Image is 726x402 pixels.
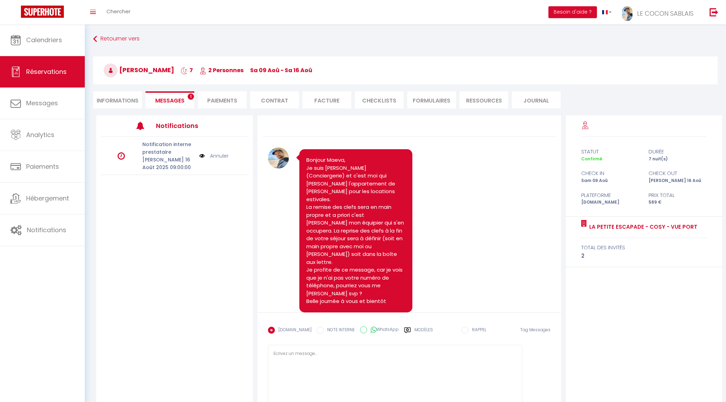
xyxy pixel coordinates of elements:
p: [PERSON_NAME] 16 Août 2025 09:00:00 [142,156,195,171]
a: Retourner vers [93,33,718,45]
div: Prix total [644,191,711,199]
span: 7 [181,66,193,74]
div: durée [644,147,711,156]
button: Besoin d'aide ? [548,6,597,18]
span: Tag Messages [520,327,551,333]
a: Annuler [210,152,229,160]
iframe: LiveChat chat widget [697,373,726,402]
label: WhatsApp [367,326,399,334]
label: [DOMAIN_NAME] [275,327,312,334]
div: 589 € [644,199,711,206]
div: Plateforme [577,191,644,199]
img: ... [622,6,633,21]
span: Notifications [27,226,66,234]
div: 2 [581,252,706,260]
div: check out [644,169,711,177]
label: NOTE INTERNE [324,327,355,334]
img: Super Booking [21,6,64,18]
li: Contrat [250,91,299,108]
p: Notification interne prestataire [142,141,195,156]
span: Analytics [26,130,54,139]
li: CHECKLISTS [355,91,404,108]
div: check in [577,169,644,177]
img: logout [710,8,718,16]
span: Paiements [26,162,59,171]
div: [PERSON_NAME] 16 Aoû [644,177,711,184]
div: statut [577,147,644,156]
li: Ressources [459,91,508,108]
div: Sam 09 Aoû [577,177,644,184]
span: Messages [155,97,185,105]
h3: Notifications [156,118,217,134]
div: total des invités [581,243,706,252]
li: Informations [93,91,142,108]
div: 7 nuit(s) [644,156,711,162]
span: Confirmé [581,156,602,162]
li: Journal [512,91,561,108]
span: [PERSON_NAME] [104,66,174,74]
span: Messages [26,99,58,107]
li: Facture [302,91,351,108]
span: 2 Personnes [200,66,244,74]
span: LE COCON SABLAIS [637,9,694,18]
span: Hébergement [26,194,69,203]
label: RAPPEL [469,327,486,334]
img: NO IMAGE [199,152,205,160]
img: 17018797420645.jpg [268,147,289,168]
span: Réservations [26,67,67,76]
span: Sa 09 Aoû - Sa 16 Aoû [250,66,312,74]
div: [DOMAIN_NAME] [577,199,644,206]
label: Modèles [414,327,433,339]
li: FORMULAIRES [407,91,456,108]
span: Calendriers [26,36,62,44]
span: 1 [188,93,194,100]
li: Paiements [198,91,247,108]
pre: Bonjour Maeva, Je suis [PERSON_NAME] (Conciergerie) et c'est moi qui [PERSON_NAME] l'appartement ... [306,156,405,305]
a: La Petite Escapade - Cosy - Vue Port [587,223,697,231]
span: Chercher [106,8,130,15]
